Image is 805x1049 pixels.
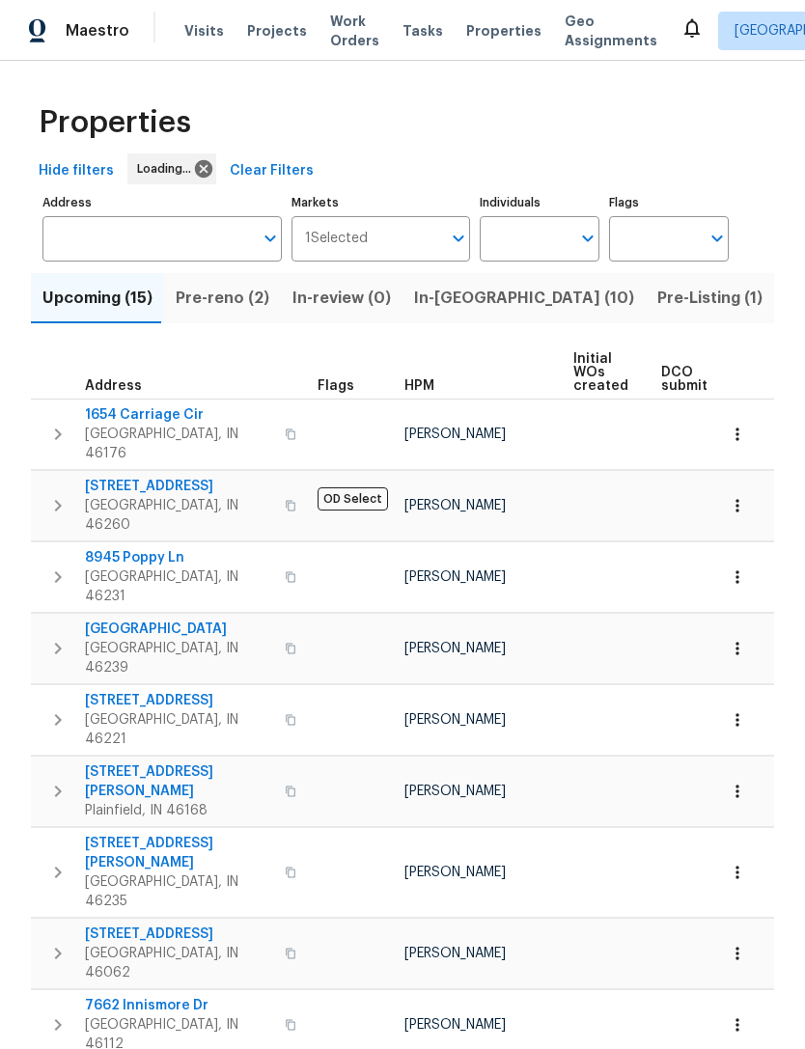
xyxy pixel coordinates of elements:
[404,866,506,879] span: [PERSON_NAME]
[31,153,122,189] button: Hide filters
[574,225,601,252] button: Open
[85,379,142,393] span: Address
[480,197,599,208] label: Individuals
[85,925,273,944] span: [STREET_ADDRESS]
[85,801,273,820] span: Plainfield, IN 46168
[318,487,388,511] span: OD Select
[609,197,729,208] label: Flags
[305,231,368,247] span: 1 Selected
[85,477,273,496] span: [STREET_ADDRESS]
[704,225,731,252] button: Open
[85,944,273,982] span: [GEOGRAPHIC_DATA], IN 46062
[404,642,506,655] span: [PERSON_NAME]
[85,425,273,463] span: [GEOGRAPHIC_DATA], IN 46176
[85,691,273,710] span: [STREET_ADDRESS]
[573,352,628,393] span: Initial WOs created
[292,285,391,312] span: In-review (0)
[42,285,153,312] span: Upcoming (15)
[330,12,379,50] span: Work Orders
[404,570,506,584] span: [PERSON_NAME]
[39,159,114,183] span: Hide filters
[661,366,731,393] span: DCO submitted
[85,639,273,677] span: [GEOGRAPHIC_DATA], IN 46239
[414,285,634,312] span: In-[GEOGRAPHIC_DATA] (10)
[85,762,273,801] span: [STREET_ADDRESS][PERSON_NAME]
[404,947,506,960] span: [PERSON_NAME]
[42,197,282,208] label: Address
[565,12,657,50] span: Geo Assignments
[318,379,354,393] span: Flags
[466,21,541,41] span: Properties
[85,872,273,911] span: [GEOGRAPHIC_DATA], IN 46235
[404,785,506,798] span: [PERSON_NAME]
[445,225,472,252] button: Open
[404,428,506,441] span: [PERSON_NAME]
[230,159,314,183] span: Clear Filters
[66,21,129,41] span: Maestro
[404,499,506,512] span: [PERSON_NAME]
[85,405,273,425] span: 1654 Carriage Cir
[404,713,506,727] span: [PERSON_NAME]
[404,1018,506,1032] span: [PERSON_NAME]
[404,379,434,393] span: HPM
[137,159,199,179] span: Loading...
[257,225,284,252] button: Open
[247,21,307,41] span: Projects
[85,834,273,872] span: [STREET_ADDRESS][PERSON_NAME]
[127,153,216,184] div: Loading...
[85,548,273,567] span: 8945 Poppy Ln
[402,24,443,38] span: Tasks
[85,496,273,535] span: [GEOGRAPHIC_DATA], IN 46260
[85,996,273,1015] span: 7662 Innismore Dr
[85,567,273,606] span: [GEOGRAPHIC_DATA], IN 46231
[176,285,269,312] span: Pre-reno (2)
[85,710,273,749] span: [GEOGRAPHIC_DATA], IN 46221
[657,285,763,312] span: Pre-Listing (1)
[222,153,321,189] button: Clear Filters
[291,197,471,208] label: Markets
[39,113,191,132] span: Properties
[184,21,224,41] span: Visits
[85,620,273,639] span: [GEOGRAPHIC_DATA]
